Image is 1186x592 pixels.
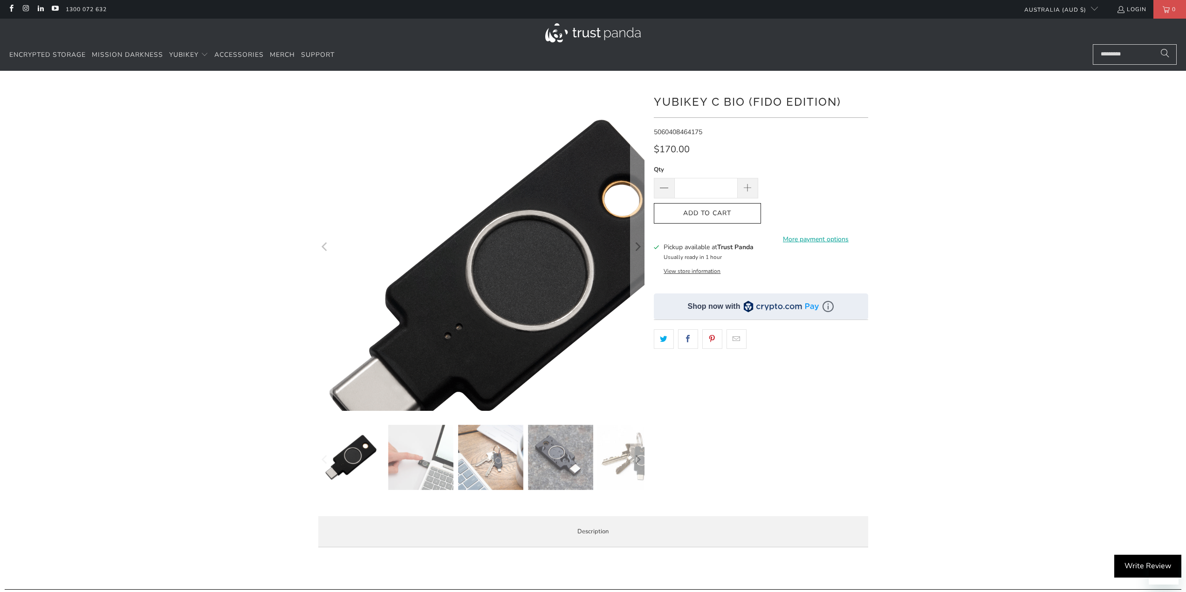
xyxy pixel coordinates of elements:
[1117,4,1146,14] a: Login
[318,425,384,490] img: YubiKey C Bio (FIDO Edition) - Trust Panda
[92,50,163,59] span: Mission Darkness
[630,85,645,411] button: Next
[717,243,754,252] b: Trust Panda
[654,164,758,175] label: Qty
[270,44,295,66] a: Merch
[318,85,333,411] button: Previous
[318,85,644,411] a: YubiKey C Bio (FIDO Edition) - Trust Panda
[1149,555,1179,585] iframe: Button to launch messaging window
[214,50,264,59] span: Accessories
[169,44,208,66] summary: YubiKey
[458,425,523,490] img: YubiKey C Bio (FIDO Edition) - Trust Panda
[664,267,720,275] button: View store information
[214,44,264,66] a: Accessories
[528,425,593,490] img: YubiKey C Bio (FIDO Edition) - Trust Panda
[1114,555,1181,578] div: Write Review
[764,234,868,245] a: More payment options
[727,329,747,349] a: Email this to a friend
[66,4,107,14] a: 1300 072 632
[688,301,740,312] div: Shop now with
[51,6,59,13] a: Trust Panda Australia on YouTube
[678,329,698,349] a: Share this on Facebook
[277,45,754,522] img: yubikey-c-bio-fido-edition-744750_5000x.png
[654,203,761,224] button: Add to Cart
[664,253,722,261] small: Usually ready in 1 hour
[654,128,702,136] span: 5060408464175
[36,6,44,13] a: Trust Panda Australia on LinkedIn
[702,329,722,349] a: Share this on Pinterest
[654,329,674,349] a: Share this on Twitter
[9,50,86,59] span: Encrypted Storage
[1093,44,1177,65] input: Search...
[301,44,335,66] a: Support
[1153,44,1177,65] button: Search
[92,44,163,66] a: Mission Darkness
[664,242,754,252] h3: Pickup available at
[21,6,29,13] a: Trust Panda Australia on Instagram
[7,6,15,13] a: Trust Panda Australia on Facebook
[9,44,335,66] nav: Translation missing: en.navigation.header.main_nav
[169,50,199,59] span: YubiKey
[318,516,868,547] label: Description
[301,50,335,59] span: Support
[664,210,751,218] span: Add to Cart
[9,44,86,66] a: Encrypted Storage
[270,50,295,59] span: Merch
[388,425,453,490] img: YubiKey C Bio (FIDO Edition) - Trust Panda
[597,425,663,490] img: YubiKey C Bio (FIDO Edition) - Trust Panda
[318,425,333,495] button: Previous
[545,23,641,42] img: Trust Panda Australia
[654,143,690,156] span: $170.00
[630,425,645,495] button: Next
[654,92,868,110] h1: YubiKey C Bio (FIDO Edition)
